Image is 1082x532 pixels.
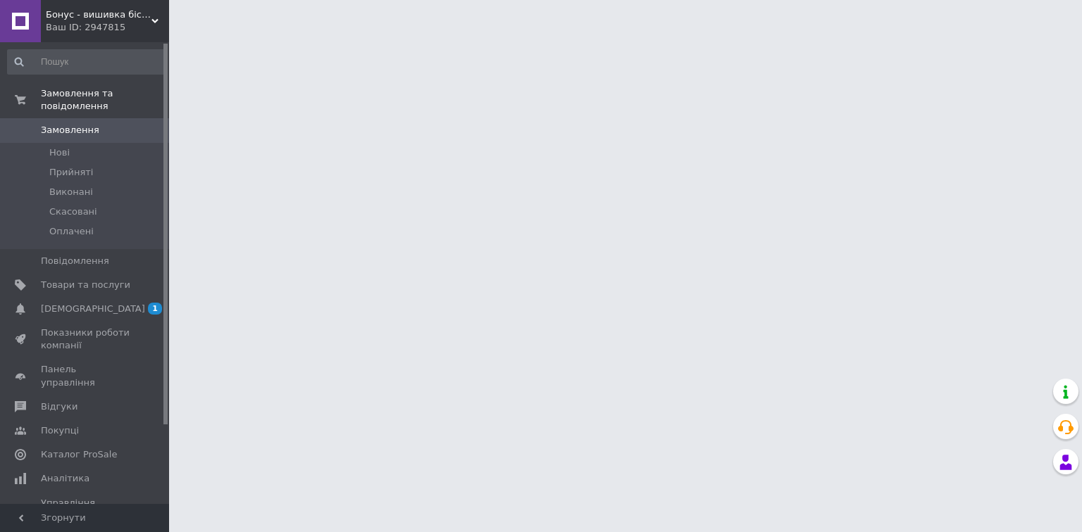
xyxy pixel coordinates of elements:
[41,497,130,522] span: Управління сайтом
[41,87,169,113] span: Замовлення та повідомлення
[49,186,93,198] span: Виконані
[49,166,93,179] span: Прийняті
[41,303,145,315] span: [DEMOGRAPHIC_DATA]
[41,472,89,485] span: Аналітика
[46,21,169,34] div: Ваш ID: 2947815
[41,363,130,388] span: Панель управління
[49,205,97,218] span: Скасовані
[41,448,117,461] span: Каталог ProSale
[49,146,70,159] span: Нові
[41,255,109,267] span: Повідомлення
[148,303,162,315] span: 1
[41,279,130,291] span: Товари та послуги
[41,124,99,137] span: Замовлення
[41,424,79,437] span: Покупці
[46,8,151,21] span: Бонус - вишивка бісером та хрестиком. Алмазна вишивка
[41,400,77,413] span: Відгуки
[49,225,94,238] span: Оплачені
[7,49,166,75] input: Пошук
[41,327,130,352] span: Показники роботи компанії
